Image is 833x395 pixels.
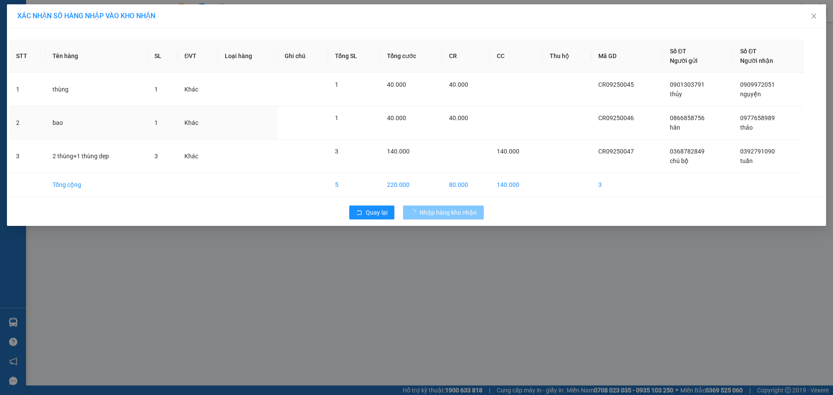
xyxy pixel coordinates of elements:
[74,28,162,39] div: [PERSON_NAME]
[46,140,148,173] td: 2 thùng+1 thùng dẹp
[387,81,406,88] span: 40.000
[177,73,218,106] td: Khác
[403,206,484,219] button: Nhập hàng kho nhận
[449,81,468,88] span: 40.000
[740,48,757,55] span: Số ĐT
[73,56,105,65] span: Chưa thu
[7,8,21,17] span: Gửi:
[442,173,490,197] td: 80.000
[328,39,380,73] th: Tổng SL
[9,39,46,73] th: STT
[740,157,753,164] span: tuấn
[46,39,148,73] th: Tên hàng
[154,86,158,93] span: 1
[490,39,543,73] th: CC
[328,173,380,197] td: 5
[449,114,468,121] span: 40.000
[740,57,773,64] span: Người nhận
[335,148,338,155] span: 3
[335,114,338,121] span: 1
[74,39,162,51] div: 0944817502
[670,114,705,121] span: 0866858756
[9,73,46,106] td: 1
[74,8,95,17] span: Nhận:
[148,39,178,73] th: SL
[46,106,148,140] td: bao
[410,209,420,215] span: loading
[7,18,68,28] div: KHAI PHÁT
[387,148,410,155] span: 140.000
[380,39,442,73] th: Tổng cước
[740,148,775,155] span: 0392791090
[420,208,477,217] span: Nhập hàng kho nhận
[356,209,362,216] span: rollback
[670,91,682,98] span: thủy
[442,39,490,73] th: CR
[46,173,148,197] td: Tổng cộng
[670,81,705,88] span: 0901303791
[490,173,543,197] td: 140.000
[740,124,753,131] span: thảo
[670,124,680,131] span: hân
[598,148,634,155] span: CR09250047
[46,73,148,106] td: thùng
[591,39,663,73] th: Mã GD
[154,153,158,160] span: 3
[7,28,68,40] div: 0869727515
[740,91,761,98] span: ngụyện
[278,39,328,73] th: Ghi chú
[591,173,663,197] td: 3
[177,39,218,73] th: ĐVT
[670,57,698,64] span: Người gửi
[543,39,591,73] th: Thu hộ
[177,140,218,173] td: Khác
[349,206,394,219] button: rollbackQuay lại
[387,114,406,121] span: 40.000
[810,13,817,20] span: close
[218,39,278,73] th: Loại hàng
[802,4,826,29] button: Close
[670,148,705,155] span: 0368782849
[154,119,158,126] span: 1
[380,173,442,197] td: 220.000
[670,48,686,55] span: Số ĐT
[335,81,338,88] span: 1
[740,114,775,121] span: 0977658989
[740,81,775,88] span: 0909972051
[497,148,519,155] span: 140.000
[74,7,162,28] div: VP hàng [GEOGRAPHIC_DATA]
[9,106,46,140] td: 2
[366,208,387,217] span: Quay lại
[598,81,634,88] span: CR09250045
[17,12,155,20] span: XÁC NHẬN SỐ HÀNG NHẬP VÀO KHO NHẬN
[7,7,68,18] div: Quận 5
[9,140,46,173] td: 3
[598,114,634,121] span: CR09250046
[670,157,689,164] span: chú bộ
[177,106,218,140] td: Khác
